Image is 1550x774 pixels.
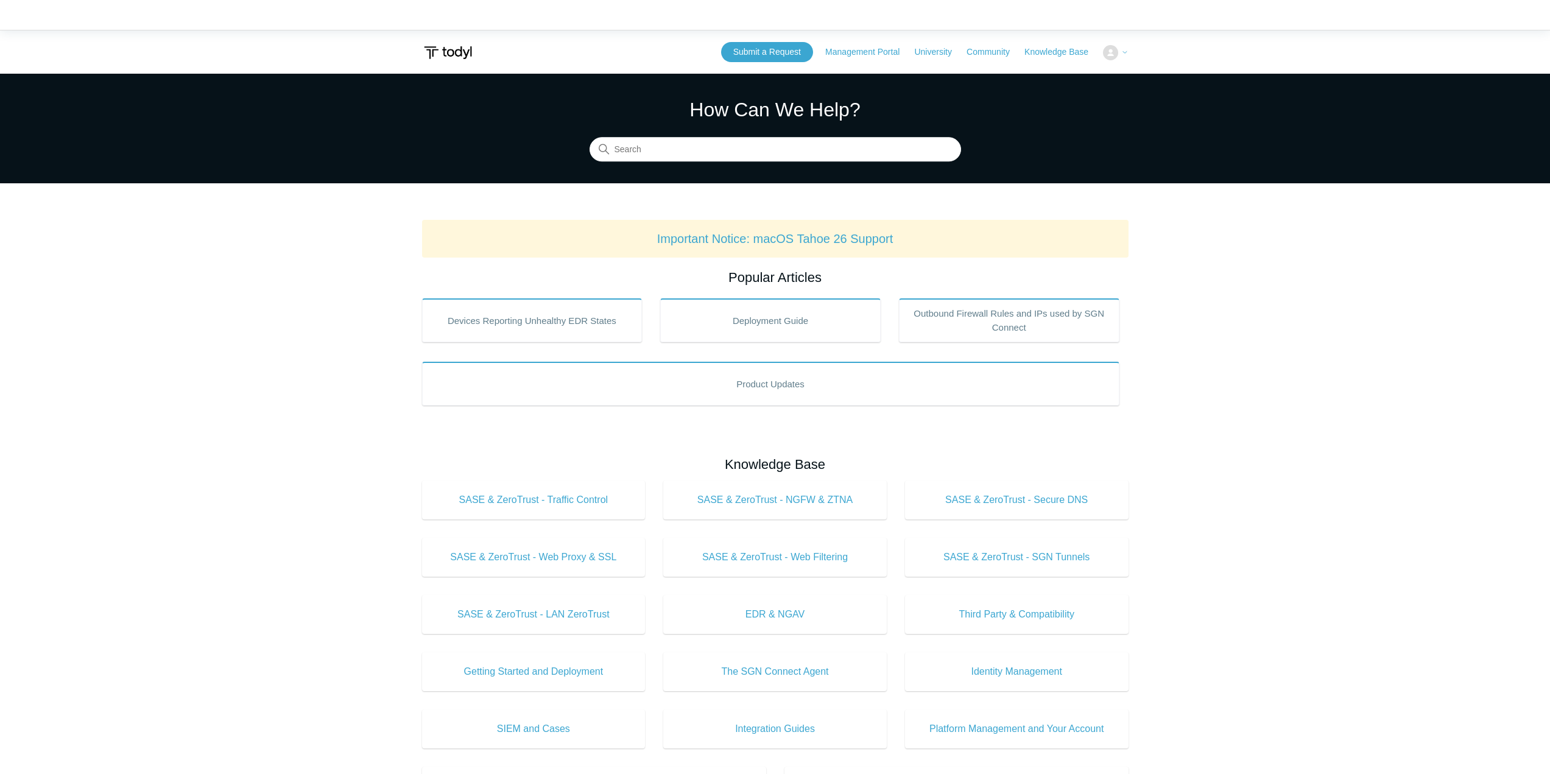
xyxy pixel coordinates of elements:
h1: How Can We Help? [590,95,961,124]
a: Deployment Guide [660,298,881,342]
a: Platform Management and Your Account [905,709,1129,748]
span: SASE & ZeroTrust - Web Proxy & SSL [440,550,627,565]
a: Integration Guides [663,709,887,748]
span: SASE & ZeroTrust - Web Filtering [682,550,868,565]
input: Search [590,138,961,162]
a: Third Party & Compatibility [905,595,1129,634]
span: SASE & ZeroTrust - Traffic Control [440,493,627,507]
a: SASE & ZeroTrust - NGFW & ZTNA [663,480,887,519]
a: Product Updates [422,362,1119,406]
span: EDR & NGAV [682,607,868,622]
a: Knowledge Base [1024,46,1101,58]
span: Integration Guides [682,722,868,736]
a: Submit a Request [721,42,813,62]
a: Community [967,46,1022,58]
a: EDR & NGAV [663,595,887,634]
span: SASE & ZeroTrust - LAN ZeroTrust [440,607,627,622]
a: The SGN Connect Agent [663,652,887,691]
a: Identity Management [905,652,1129,691]
span: SASE & ZeroTrust - NGFW & ZTNA [682,493,868,507]
a: Management Portal [825,46,912,58]
span: Getting Started and Deployment [440,664,627,679]
a: Getting Started and Deployment [422,652,646,691]
a: Devices Reporting Unhealthy EDR States [422,298,643,342]
span: SASE & ZeroTrust - SGN Tunnels [923,550,1110,565]
a: SASE & ZeroTrust - Secure DNS [905,480,1129,519]
a: SIEM and Cases [422,709,646,748]
span: SIEM and Cases [440,722,627,736]
a: University [914,46,963,58]
a: SASE & ZeroTrust - Web Filtering [663,538,887,577]
span: SASE & ZeroTrust - Secure DNS [923,493,1110,507]
a: SASE & ZeroTrust - Web Proxy & SSL [422,538,646,577]
span: Third Party & Compatibility [923,607,1110,622]
a: Outbound Firewall Rules and IPs used by SGN Connect [899,298,1119,342]
a: SASE & ZeroTrust - SGN Tunnels [905,538,1129,577]
h2: Popular Articles [422,267,1129,287]
h2: Knowledge Base [422,454,1129,474]
img: Todyl Support Center Help Center home page [422,41,474,64]
span: Identity Management [923,664,1110,679]
a: SASE & ZeroTrust - LAN ZeroTrust [422,595,646,634]
a: SASE & ZeroTrust - Traffic Control [422,480,646,519]
a: Important Notice: macOS Tahoe 26 Support [657,232,893,245]
span: The SGN Connect Agent [682,664,868,679]
span: Platform Management and Your Account [923,722,1110,736]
